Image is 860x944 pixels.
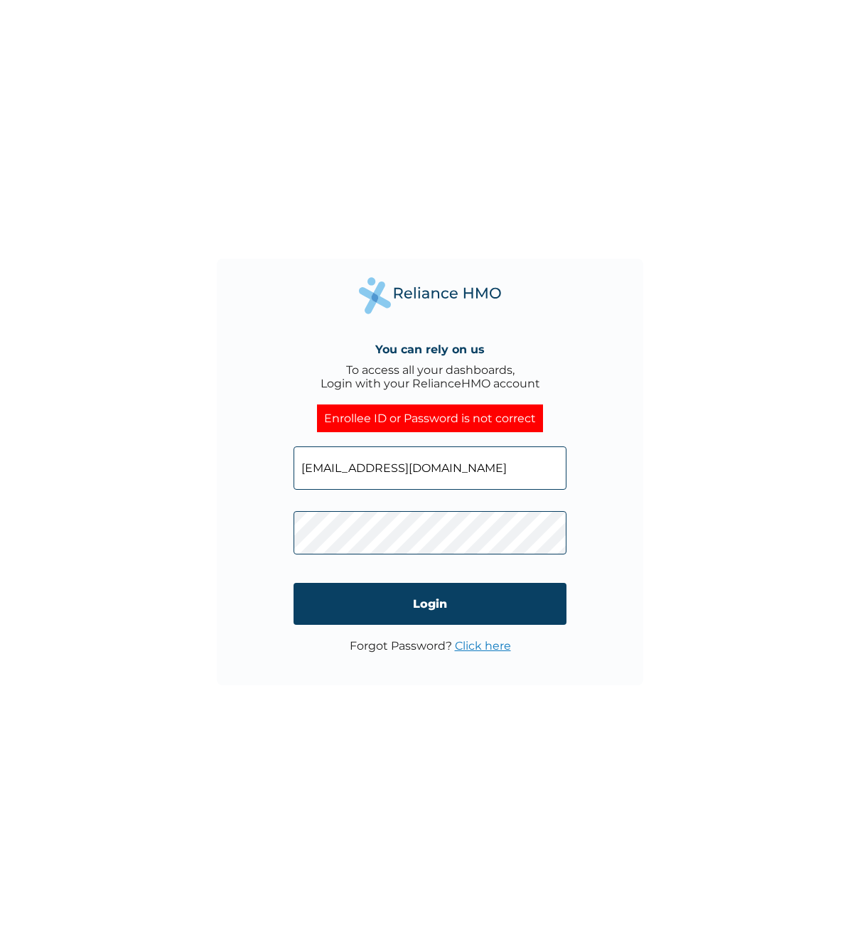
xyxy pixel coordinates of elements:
[321,363,540,390] div: To access all your dashboards, Login with your RelianceHMO account
[375,343,485,356] h4: You can rely on us
[359,277,501,313] img: Reliance Health's Logo
[294,583,566,625] input: Login
[350,639,511,653] p: Forgot Password?
[294,446,566,490] input: Email address or HMO ID
[455,639,511,653] a: Click here
[317,404,543,432] div: Enrollee ID or Password is not correct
